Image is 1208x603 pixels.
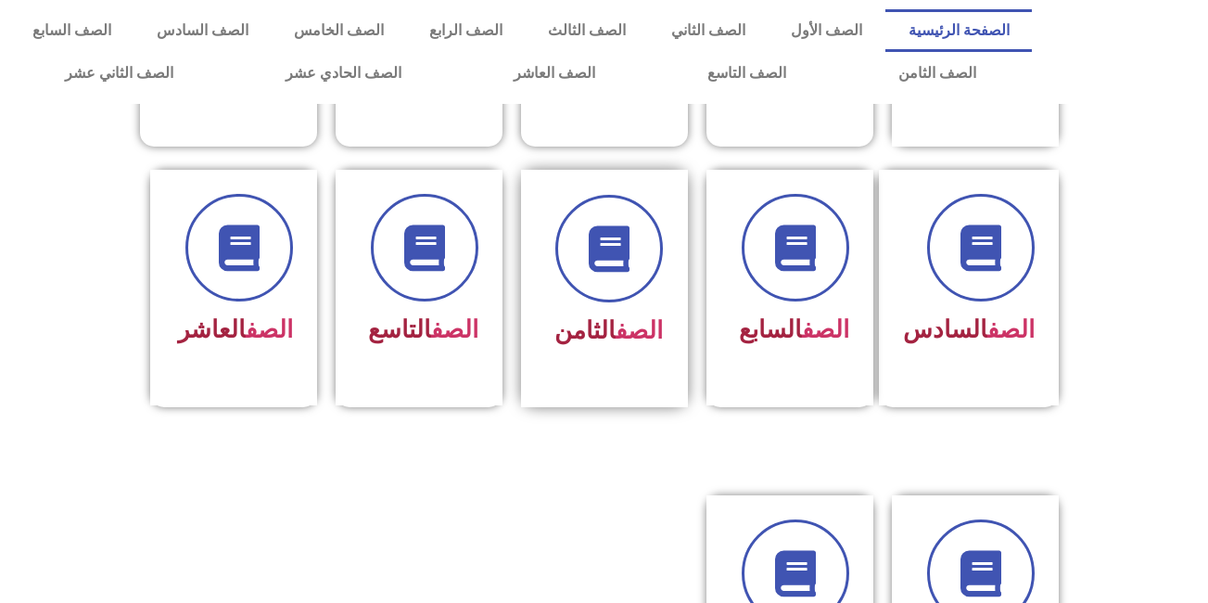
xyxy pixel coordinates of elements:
span: السادس [903,315,1035,343]
span: العاشر [178,315,293,343]
a: الصف [616,316,663,344]
span: التاسع [368,315,478,343]
span: السابع [739,315,849,343]
a: الصف التاسع [652,52,843,95]
a: الصف السابع [9,9,134,52]
a: الصف [802,315,849,343]
a: الصف السادس [134,9,271,52]
a: الصف الثاني [649,9,769,52]
a: الصف الرابع [406,9,525,52]
a: الصف الخامس [271,9,406,52]
a: الصفحة الرئيسية [885,9,1032,52]
a: الصف [246,315,293,343]
a: الصف الأول [769,9,885,52]
a: الصف [431,315,478,343]
a: الصف العاشر [458,52,652,95]
a: الصف [987,315,1035,343]
a: الصف الحادي عشر [230,52,458,95]
a: الصف الثالث [526,9,649,52]
a: الصف الثامن [842,52,1032,95]
a: الصف الثاني عشر [9,52,230,95]
span: الثامن [554,316,663,344]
